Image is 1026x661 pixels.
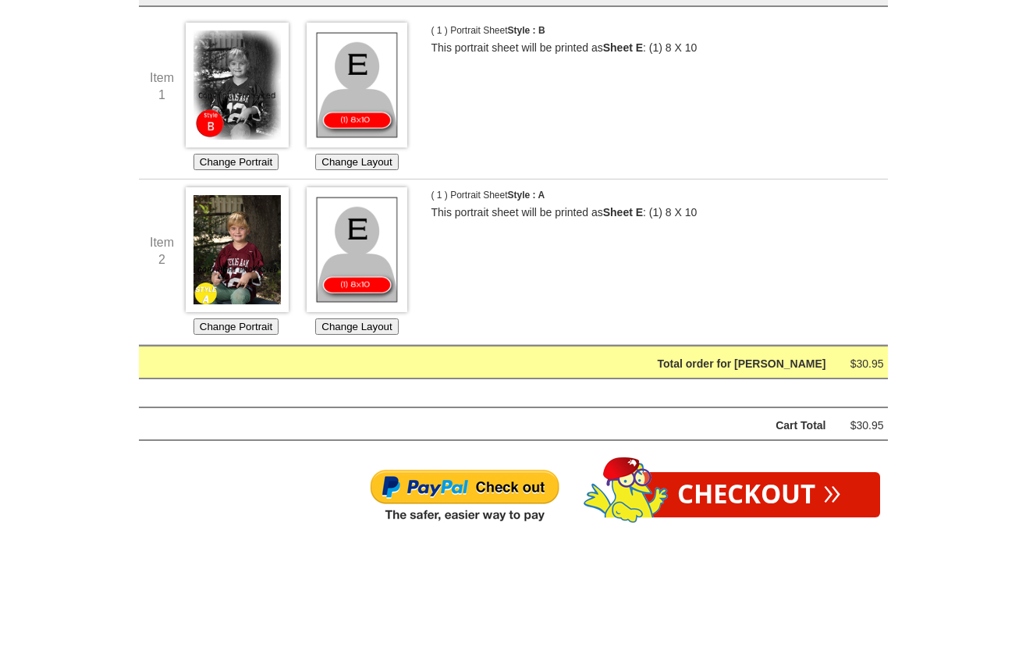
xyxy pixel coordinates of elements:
img: Choose Layout [307,23,406,147]
div: Item 2 [139,234,186,268]
span: Style : B [508,25,545,36]
b: Sheet E [603,41,643,54]
b: Sheet E [603,206,643,219]
img: Paypal [369,468,560,524]
span: Style : A [508,190,545,201]
p: ( 1 ) Portrait Sheet [431,23,588,40]
p: This portrait sheet will be printed as : (1) 8 X 10 [431,204,861,222]
p: This portrait sheet will be printed as : (1) 8 X 10 [431,40,861,57]
div: Choose which Layout you would like for this Portrait Sheet [307,187,408,336]
div: Choose which Image you'd like to use for this Portrait Sheet [186,187,287,336]
div: $30.95 [837,416,884,435]
img: Choose Layout [307,187,406,312]
div: Item 1 [139,69,186,103]
button: Change Portrait [193,154,279,170]
div: Choose which Image you'd like to use for this Portrait Sheet [186,23,287,171]
span: » [823,482,841,499]
div: $30.95 [837,354,884,374]
div: Total order for [PERSON_NAME] [179,354,826,374]
img: Choose Image *1960_0065b*1960 [186,23,289,147]
div: Cart Total [179,416,826,435]
button: Change Layout [315,154,398,170]
p: ( 1 ) Portrait Sheet [431,187,588,204]
img: Choose Image *1960_0065a*1960 [186,187,289,312]
a: Checkout» [638,472,880,517]
button: Change Layout [315,318,398,335]
button: Change Portrait [193,318,279,335]
div: Choose which Layout you would like for this Portrait Sheet [307,23,408,171]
